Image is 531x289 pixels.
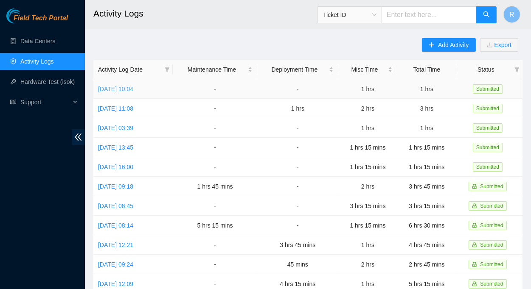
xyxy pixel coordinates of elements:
th: Total Time [397,60,456,79]
a: [DATE] 08:45 [98,203,133,209]
span: Submitted [480,281,503,287]
span: search [483,11,490,19]
button: downloadExport [480,38,518,52]
td: 1 hrs [338,118,397,138]
td: 3 hrs [397,99,456,118]
td: 1 hrs 45 mins [173,177,257,196]
td: 2 hrs [338,255,397,274]
td: - [173,118,257,138]
span: Activity Log Date [98,65,161,74]
span: Submitted [473,84,503,94]
td: - [257,118,338,138]
span: read [10,99,16,105]
span: Status [461,65,511,74]
td: 1 hrs 15 mins [397,157,456,177]
a: Akamai TechnologiesField Tech Portal [6,15,68,26]
td: 1 hrs 15 mins [338,157,397,177]
button: plusAdd Activity [422,38,475,52]
td: - [257,196,338,216]
td: 5 hrs 15 mins [173,216,257,235]
td: 1 hrs 15 mins [338,216,397,235]
td: 3 hrs 45 mins [257,235,338,255]
a: [DATE] 11:08 [98,105,133,112]
span: Submitted [473,143,503,152]
td: 3 hrs 15 mins [397,196,456,216]
td: 1 hrs 15 mins [397,138,456,157]
a: [DATE] 16:00 [98,164,133,170]
td: 4 hrs 45 mins [397,235,456,255]
td: 6 hrs 30 mins [397,216,456,235]
td: 1 hrs [338,79,397,99]
img: Akamai Technologies [6,8,43,23]
a: Data Centers [20,38,55,44]
span: Submitted [480,222,503,228]
input: Enter text here... [382,6,477,23]
td: 1 hrs [397,118,456,138]
span: lock [472,242,477,247]
span: lock [472,203,477,208]
button: R [503,6,520,23]
span: R [509,9,514,20]
span: Submitted [473,162,503,172]
td: 1 hrs [338,235,397,255]
span: Submitted [473,104,503,113]
a: Hardware Test (isok) [20,78,75,85]
td: 1 hrs [397,79,456,99]
td: - [257,138,338,157]
a: [DATE] 09:24 [98,261,133,268]
a: [DATE] 03:39 [98,125,133,131]
a: [DATE] 09:18 [98,183,133,190]
span: filter [513,63,521,76]
a: [DATE] 13:45 [98,144,133,151]
span: filter [163,63,171,76]
td: - [173,255,257,274]
td: - [173,196,257,216]
a: Activity Logs [20,58,54,65]
span: lock [472,281,477,286]
span: plus [429,42,435,49]
span: Submitted [480,203,503,209]
span: Field Tech Portal [14,14,68,22]
td: 3 hrs 45 mins [397,177,456,196]
span: lock [472,184,477,189]
td: - [173,235,257,255]
td: - [173,138,257,157]
span: lock [472,223,477,228]
a: [DATE] 08:14 [98,222,133,229]
a: [DATE] 12:09 [98,281,133,287]
td: - [257,79,338,99]
a: [DATE] 12:21 [98,242,133,248]
td: - [257,177,338,196]
span: filter [165,67,170,72]
span: Ticket ID [323,8,376,21]
td: 1 hrs 15 mins [338,138,397,157]
td: - [173,99,257,118]
span: filter [514,67,520,72]
td: - [173,157,257,177]
span: Submitted [473,123,503,133]
td: 2 hrs [338,177,397,196]
td: 2 hrs 45 mins [397,255,456,274]
td: 45 mins [257,255,338,274]
span: Submitted [480,261,503,267]
span: Support [20,94,70,111]
td: 2 hrs [338,99,397,118]
td: - [257,157,338,177]
span: lock [472,262,477,267]
td: - [257,216,338,235]
span: Submitted [480,183,503,189]
span: Add Activity [438,40,469,50]
a: [DATE] 10:04 [98,86,133,92]
span: Submitted [480,242,503,248]
button: search [476,6,497,23]
td: - [173,79,257,99]
td: 1 hrs [257,99,338,118]
span: double-left [72,129,85,145]
td: 3 hrs 15 mins [338,196,397,216]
